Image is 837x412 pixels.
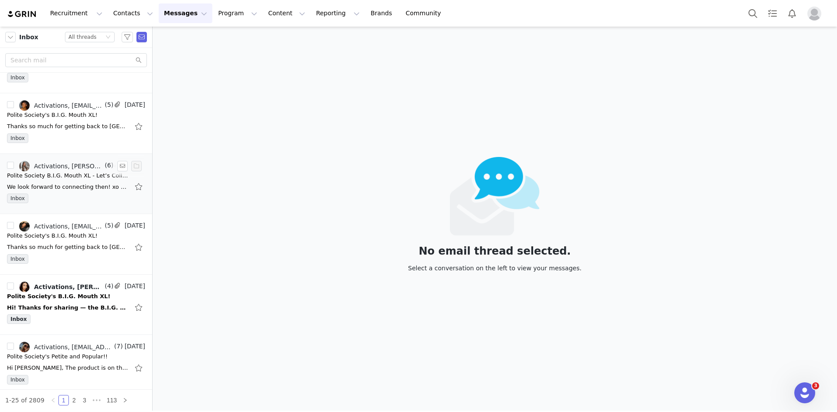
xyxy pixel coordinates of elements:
div: Activations, [EMAIL_ADDRESS][DOMAIN_NAME] [34,223,103,230]
a: Activations, [PERSON_NAME][EMAIL_ADDRESS][DOMAIN_NAME], [PERSON_NAME] [19,161,103,171]
button: Messages [159,3,212,23]
div: Polite Society's B.I.G. Mouth XL! [7,111,98,119]
div: Thanks so much for getting back to us. At this time, we’re prioritizing organic gifting! If you’d... [7,243,129,252]
button: Content [263,3,310,23]
button: Search [743,3,762,23]
li: Next 3 Pages [90,395,104,405]
div: Activations, [PERSON_NAME][EMAIL_ADDRESS][DOMAIN_NAME], [PERSON_NAME] [34,163,103,170]
span: Inbox [7,194,28,203]
img: placeholder-profile.jpg [807,7,821,20]
i: icon: down [105,34,111,41]
img: 5475456a-f522-4d14-9e46-28f8b9e6cdab--s.jpg [19,100,30,111]
div: Thanks so much for getting back to us. At this time, we’re prioritizing organic gifting, but we’l... [7,122,129,131]
span: Inbox [19,33,38,42]
img: grin logo [7,10,37,18]
a: 3 [80,395,89,405]
span: 3 [812,382,819,389]
button: Notifications [783,3,802,23]
img: 029cbfc8-87fe-44cf-8677-459805c944d0.jpg [19,221,30,232]
div: We look forward to connecting then! xo Polite Society [7,183,129,191]
span: Inbox [7,254,28,264]
iframe: Intercom live chat [794,382,815,403]
span: (5) [103,221,113,230]
div: Select a conversation on the left to view your messages. [408,263,582,273]
a: 113 [104,395,119,405]
i: icon: left [51,398,56,403]
span: (4) [103,282,113,291]
div: Polite Society's Petite and Popular!! [7,352,108,361]
a: Activations, [EMAIL_ADDRESS][DOMAIN_NAME] [19,100,103,111]
span: ••• [90,395,104,405]
div: Polite Society's B.I.G. Mouth XL! [7,292,110,301]
li: Previous Page [48,395,58,405]
a: Activations, [EMAIL_ADDRESS][DOMAIN_NAME] [19,221,103,232]
div: Activations, [EMAIL_ADDRESS][DOMAIN_NAME] [34,102,103,109]
a: 1 [59,395,68,405]
i: icon: right [122,398,128,403]
span: Send Email [136,32,147,42]
button: Recruitment [45,3,108,23]
li: 1-25 of 2809 [5,395,44,405]
li: Next Page [120,395,130,405]
span: (7) [112,342,123,351]
span: Inbox [7,133,28,143]
a: 2 [69,395,79,405]
a: Tasks [763,3,782,23]
div: Activations, [PERSON_NAME] Glamour [34,283,103,290]
button: Profile [802,7,830,20]
div: Hi! Thanks for sharing — the B.I.G. Mouth XL Plump Intensive Lip Plumping Concentrate sounds amaz... [7,303,129,312]
a: Community [401,3,450,23]
li: 3 [79,395,90,405]
i: icon: search [136,57,142,63]
a: Brands [365,3,400,23]
span: (5) [103,100,113,109]
span: Inbox [7,73,28,82]
button: Program [213,3,262,23]
div: Polite Society B.I.G. Mouth XL - Let’s Collab! [7,171,129,180]
li: 1 [58,395,69,405]
div: Polite Society's B.I.G. Mouth XL! [7,232,98,240]
input: Search mail [5,53,147,67]
div: Activations, [EMAIL_ADDRESS][DOMAIN_NAME] [34,344,112,351]
button: Reporting [311,3,365,23]
a: Activations, [PERSON_NAME] Glamour [19,282,103,292]
div: No email thread selected. [408,246,582,256]
img: 5d819392-af3f-4622-a6b3-a78fc7713c6a--s.jpg [19,282,30,292]
li: 113 [104,395,120,405]
span: (6) [103,161,113,170]
button: Contacts [108,3,158,23]
span: Inbox [7,314,31,324]
img: acae9680-eb00-4420-9e21-c64118b4ec7d--s.jpg [19,161,30,171]
a: Activations, [EMAIL_ADDRESS][DOMAIN_NAME] [19,342,112,352]
img: emails-empty2x.png [450,157,540,235]
img: 412cae6c-a391-44e8-bf6e-8f4c0e81f8a5.jpg [19,342,30,352]
div: All threads [68,32,96,42]
div: Hi Abby, The product is on the way! Let us know if you don't receive it soon and we will get that... [7,364,129,372]
span: Inbox [7,375,28,385]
